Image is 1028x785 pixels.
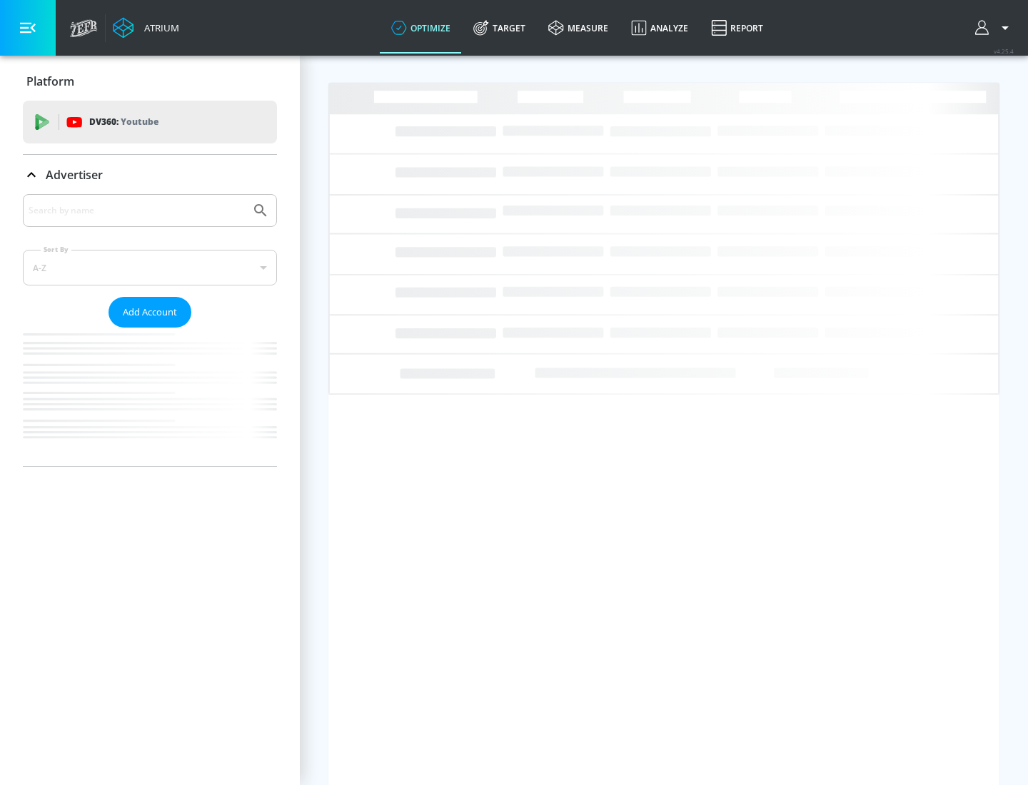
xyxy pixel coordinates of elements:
p: DV360: [89,114,158,130]
a: measure [537,2,620,54]
span: v 4.25.4 [994,47,1014,55]
div: Advertiser [23,155,277,195]
label: Sort By [41,245,71,254]
div: Platform [23,61,277,101]
div: Atrium [138,21,179,34]
a: Report [700,2,775,54]
span: Add Account [123,304,177,320]
a: Target [462,2,537,54]
p: Platform [26,74,74,89]
button: Add Account [109,297,191,328]
a: Atrium [113,17,179,39]
input: Search by name [29,201,245,220]
p: Youtube [121,114,158,129]
div: DV360: Youtube [23,101,277,143]
div: Advertiser [23,194,277,466]
nav: list of Advertiser [23,328,277,466]
a: Analyze [620,2,700,54]
p: Advertiser [46,167,103,183]
a: optimize [380,2,462,54]
div: A-Z [23,250,277,285]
